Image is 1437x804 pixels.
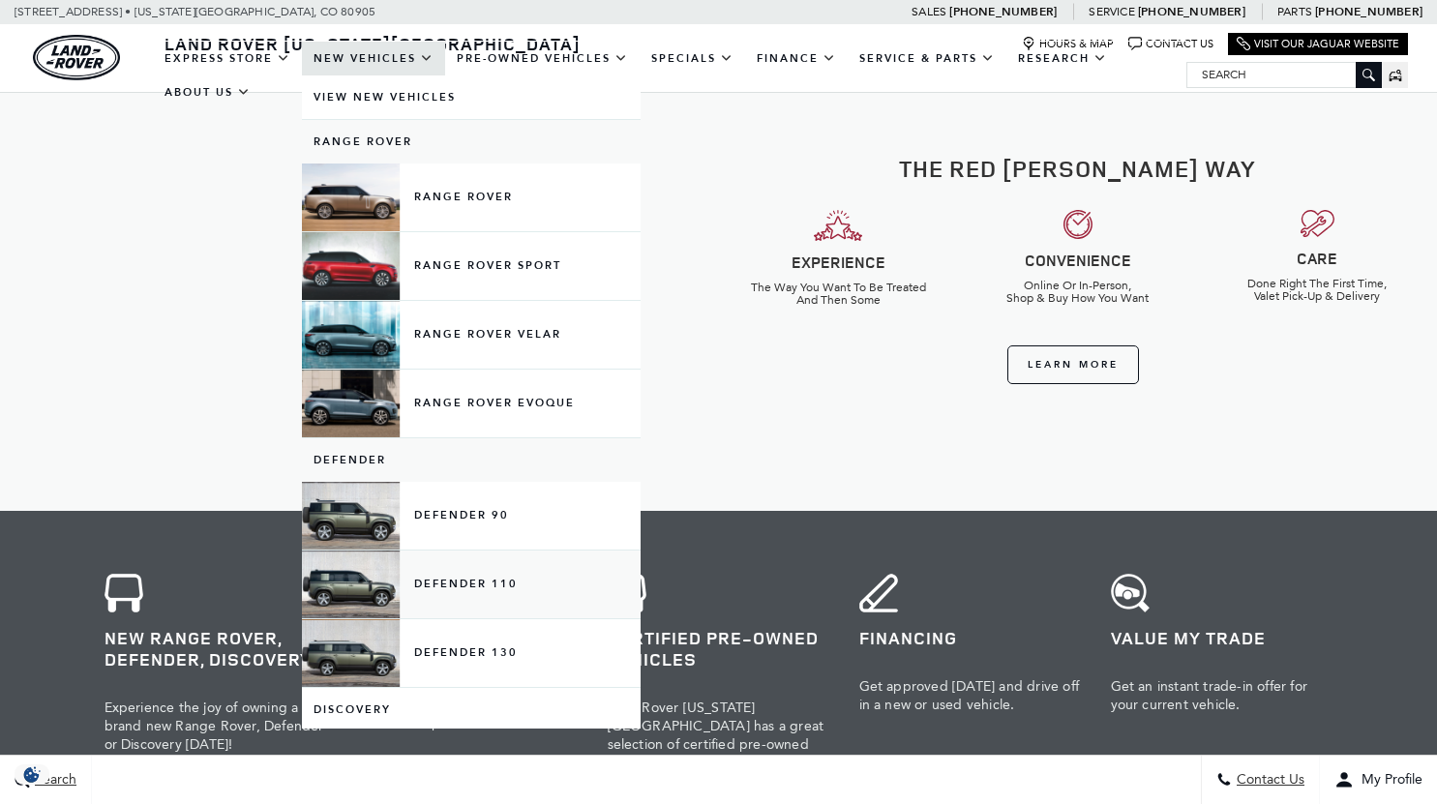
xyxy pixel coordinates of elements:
span: Sales [912,5,946,18]
a: [PHONE_NUMBER] [1315,4,1422,19]
a: New Range Rover, Defender, Discovery Experience the joy of owning a brand new Range Rover, Defend... [90,559,342,787]
section: Click to Open Cookie Consent Modal [10,764,54,785]
span: Land Rover [US_STATE][GEOGRAPHIC_DATA] [165,32,581,55]
h6: Done Right The First Time, Valet Pick-Up & Delivery [1212,278,1423,303]
h3: Certified Pre-Owned Vehicles [608,627,830,670]
strong: CONVENIENCE [1025,250,1131,271]
h3: Financing [859,627,1082,648]
a: Defender 110 [302,551,641,618]
a: land-rover [33,35,120,80]
a: Range Rover Velar [302,301,641,369]
a: About Us [153,75,262,109]
h6: Online Or In-Person, Shop & Buy How You Want [973,280,1183,305]
a: Range Rover Sport [302,232,641,300]
a: Service & Parts [848,42,1006,75]
span: Get approved [DATE] and drive off in a new or used vehicle. [859,678,1080,713]
a: Range Rover Evoque [302,370,641,437]
a: [PHONE_NUMBER] [1138,4,1245,19]
a: Learn More [1007,345,1139,384]
img: Opt-Out Icon [10,764,54,785]
a: [STREET_ADDRESS] • [US_STATE][GEOGRAPHIC_DATA], CO 80905 [15,5,375,18]
a: Specials [640,42,745,75]
a: Land Rover [US_STATE][GEOGRAPHIC_DATA] [153,32,592,55]
a: View New Vehicles [302,75,641,119]
h6: The Way You Want To Be Treated And Then Some [733,282,944,307]
a: Hours & Map [1022,37,1114,51]
span: Land Rover [US_STATE][GEOGRAPHIC_DATA] has a great selection of certified pre-owned vehicles. [608,700,824,771]
span: Service [1089,5,1134,18]
a: [PHONE_NUMBER] [949,4,1057,19]
a: Defender 130 [302,619,641,687]
nav: Main Navigation [153,42,1186,109]
a: Finance [745,42,848,75]
h2: The Red [PERSON_NAME] Way [733,156,1423,181]
span: Parts [1277,5,1312,18]
button: Open user profile menu [1320,756,1437,804]
strong: CARE [1297,248,1337,269]
a: Discovery [302,688,641,731]
h3: New Range Rover, Defender, Discovery [105,627,327,670]
a: Financing Get approved [DATE] and drive off in a new or used vehicle. [845,559,1096,787]
a: Certified Pre-Owned Vehicles Land Rover [US_STATE][GEOGRAPHIC_DATA] has a great selection of cert... [593,559,845,787]
span: My Profile [1354,772,1422,789]
a: Pre-Owned Vehicles [445,42,640,75]
a: Research [1006,42,1119,75]
input: Search [1187,63,1381,86]
strong: EXPERIENCE [792,252,885,273]
a: Range Rover [302,164,641,231]
iframe: YouTube video player [111,135,608,414]
a: Defender [302,438,641,482]
img: Land Rover [33,35,120,80]
a: Visit Our Jaguar Website [1237,37,1399,51]
a: Range Rover [302,120,641,164]
img: Value Trade [1111,574,1150,612]
span: Contact Us [1232,772,1304,789]
h3: Value My Trade [1111,627,1333,648]
a: Defender 90 [302,482,641,550]
span: Experience the joy of owning a brand new Range Rover, Defender or Discovery [DATE]! [105,700,324,753]
a: New Vehicles [302,42,445,75]
a: Contact Us [1128,37,1213,51]
a: EXPRESS STORE [153,42,302,75]
a: Value My Trade Get an instant trade-in offer for your current vehicle. [1096,559,1348,787]
span: Get an instant trade-in offer for your current vehicle. [1111,678,1308,713]
img: cta-icon-financing [859,574,898,612]
img: cta-icon-newvehicles [105,574,143,612]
